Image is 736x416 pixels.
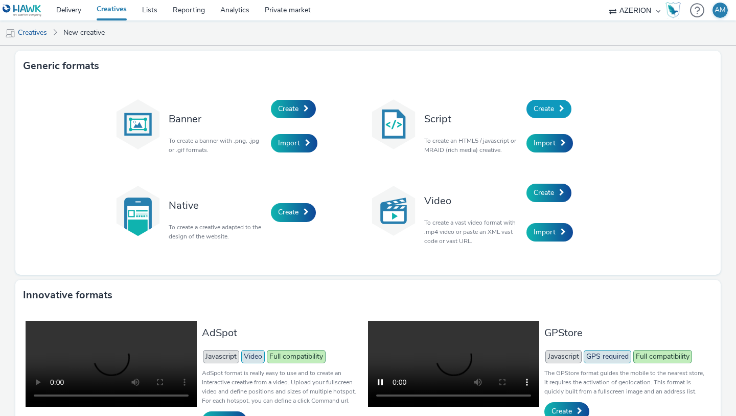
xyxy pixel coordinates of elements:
[169,112,266,126] h3: Banner
[112,185,164,236] img: native.svg
[715,3,726,18] div: AM
[203,350,239,363] span: Javascript
[665,2,685,18] a: Hawk Academy
[544,368,705,396] p: The GPStore format guides the mobile to the nearest store, it requires the activation of geolocat...
[271,134,317,152] a: Import
[278,138,300,148] span: Import
[424,136,521,155] p: To create an HTML5 / javascript or MRAID (rich media) creative.
[267,350,326,363] span: Full compatibility
[5,28,15,38] img: mobile
[23,58,99,74] h3: Generic formats
[534,104,554,114] span: Create
[424,194,521,208] h3: Video
[633,350,692,363] span: Full compatibility
[526,134,573,152] a: Import
[424,218,521,246] p: To create a vast video format with .mp4 video or paste an XML vast code or vast URL.
[112,99,164,150] img: banner.svg
[202,326,363,340] h3: AdSpot
[534,188,554,198] span: Create
[169,199,266,212] h3: Native
[58,20,110,45] a: New creative
[534,227,556,237] span: Import
[551,406,572,416] span: Create
[526,223,573,242] a: Import
[665,2,681,18] img: Hawk Academy
[526,184,571,202] a: Create
[3,4,42,17] img: undefined Logo
[368,185,419,236] img: video.svg
[271,100,316,118] a: Create
[526,100,571,118] a: Create
[169,223,266,241] p: To create a creative adapted to the design of the website.
[534,138,556,148] span: Import
[23,288,112,303] h3: Innovative formats
[278,207,298,217] span: Create
[169,136,266,155] p: To create a banner with .png, .jpg or .gif formats.
[544,326,705,340] h3: GPStore
[202,368,363,405] p: AdSpot format is really easy to use and to create an interactive creative from a video. Upload yo...
[584,350,631,363] span: GPS required
[271,203,316,222] a: Create
[241,350,265,363] span: Video
[545,350,582,363] span: Javascript
[278,104,298,114] span: Create
[368,99,419,150] img: code.svg
[424,112,521,126] h3: Script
